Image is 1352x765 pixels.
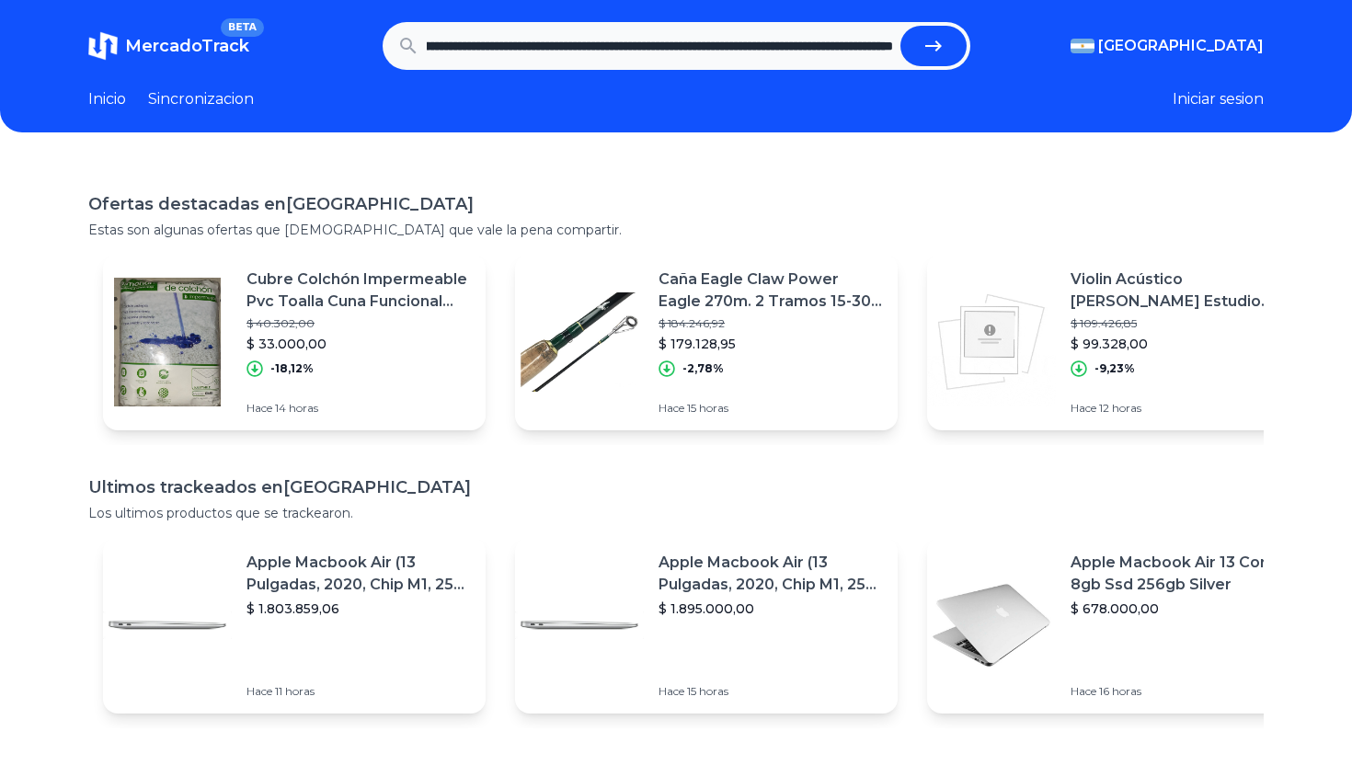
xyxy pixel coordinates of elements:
a: Featured imageViolin Acústico [PERSON_NAME] Estudio Antique 4/4 Tilo Arco$ 109.426,85$ 99.328,00-... [927,254,1310,430]
img: MercadoTrack [88,31,118,61]
a: Featured imageApple Macbook Air 13 Core I5 8gb Ssd 256gb Silver$ 678.000,00Hace 16 horas [927,537,1310,714]
p: Hace 16 horas [1071,684,1295,699]
p: Caña Eagle Claw Power Eagle 270m. 2 Tramos 15-30 L. Frontal [659,268,883,313]
a: MercadoTrackBETA [88,31,249,61]
a: Featured imageApple Macbook Air (13 Pulgadas, 2020, Chip M1, 256 Gb De Ssd, 8 Gb De Ram) - Plata$... [515,537,898,714]
h1: Ultimos trackeados en [GEOGRAPHIC_DATA] [88,474,1264,500]
a: Sincronizacion [148,88,254,110]
p: $ 184.246,92 [659,316,883,331]
p: Hace 11 horas [246,684,471,699]
span: BETA [221,18,264,37]
span: [GEOGRAPHIC_DATA] [1098,35,1264,57]
img: Featured image [927,278,1056,406]
p: $ 99.328,00 [1071,335,1295,353]
p: $ 109.426,85 [1071,316,1295,331]
img: Featured image [927,561,1056,690]
a: Featured imageApple Macbook Air (13 Pulgadas, 2020, Chip M1, 256 Gb De Ssd, 8 Gb De Ram) - Plata$... [103,537,486,714]
p: $ 1.803.859,06 [246,599,471,618]
p: Hace 15 horas [659,401,883,416]
p: $ 40.302,00 [246,316,471,331]
h1: Ofertas destacadas en [GEOGRAPHIC_DATA] [88,191,1264,217]
img: Featured image [515,278,644,406]
p: Apple Macbook Air 13 Core I5 8gb Ssd 256gb Silver [1071,552,1295,596]
p: Hace 15 horas [659,684,883,699]
p: $ 678.000,00 [1071,599,1295,618]
p: Apple Macbook Air (13 Pulgadas, 2020, Chip M1, 256 Gb De Ssd, 8 Gb De Ram) - Plata [659,552,883,596]
a: Featured imageCubre Colchón Impermeable Pvc Toalla Cuna Funcional 140 X 80$ 40.302,00$ 33.000,00-... [103,254,486,430]
p: Los ultimos productos que se trackearon. [88,504,1264,522]
img: Featured image [515,561,644,690]
button: Iniciar sesion [1173,88,1264,110]
a: Featured imageCaña Eagle Claw Power Eagle 270m. 2 Tramos 15-30 L. Frontal$ 184.246,92$ 179.128,95... [515,254,898,430]
p: -2,78% [682,361,724,376]
img: Featured image [103,561,232,690]
a: Inicio [88,88,126,110]
p: Estas son algunas ofertas que [DEMOGRAPHIC_DATA] que vale la pena compartir. [88,221,1264,239]
p: Cubre Colchón Impermeable Pvc Toalla Cuna Funcional 140 X 80 [246,268,471,313]
p: Hace 12 horas [1071,401,1295,416]
p: -9,23% [1094,361,1135,376]
span: MercadoTrack [125,36,249,56]
button: [GEOGRAPHIC_DATA] [1071,35,1264,57]
img: Featured image [103,278,232,406]
p: Apple Macbook Air (13 Pulgadas, 2020, Chip M1, 256 Gb De Ssd, 8 Gb De Ram) - Plata [246,552,471,596]
p: -18,12% [270,361,314,376]
p: $ 1.895.000,00 [659,599,883,618]
p: Hace 14 horas [246,401,471,416]
p: Violin Acústico [PERSON_NAME] Estudio Antique 4/4 Tilo Arco [1071,268,1295,313]
img: Argentina [1071,39,1094,53]
p: $ 33.000,00 [246,335,471,353]
p: $ 179.128,95 [659,335,883,353]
